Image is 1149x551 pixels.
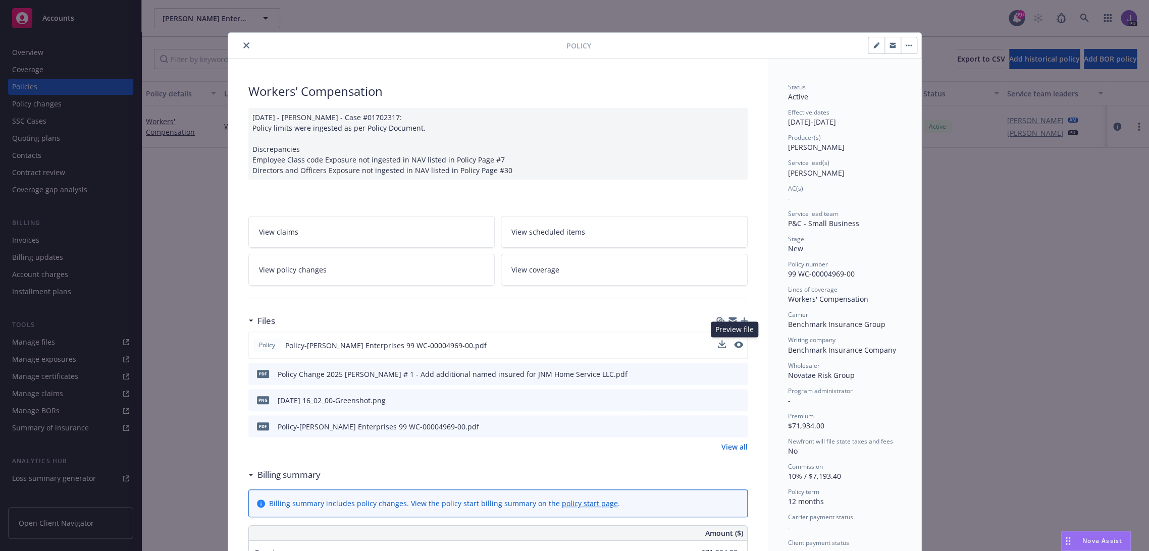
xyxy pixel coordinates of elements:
[735,369,744,379] button: preview file
[248,216,495,248] a: View claims
[788,310,808,319] span: Carrier
[788,108,829,117] span: Effective dates
[788,345,896,355] span: Benchmark Insurance Company
[788,168,845,178] span: [PERSON_NAME]
[257,341,277,350] span: Policy
[257,396,269,404] span: png
[501,254,748,286] a: View coverage
[788,244,803,253] span: New
[248,83,748,100] div: Workers' Compensation
[788,184,803,193] span: AC(s)
[735,395,744,406] button: preview file
[788,370,855,380] span: Novatae Risk Group
[788,142,845,152] span: [PERSON_NAME]
[718,340,726,351] button: download file
[788,412,814,420] span: Premium
[259,227,298,237] span: View claims
[1082,536,1122,545] span: Nova Assist
[248,468,321,481] div: Billing summary
[248,314,275,327] div: Files
[248,108,748,180] div: [DATE] - [PERSON_NAME] - Case #01702317: Policy limits were ingested as per Policy Document. Disc...
[511,264,559,275] span: View coverage
[718,421,726,432] button: download file
[788,513,853,521] span: Carrier payment status
[788,209,839,218] span: Service lead team
[734,340,743,351] button: preview file
[788,108,901,127] div: [DATE] - [DATE]
[248,254,495,286] a: View policy changes
[278,395,386,406] div: [DATE] 16_02_00-Greenshot.png
[788,285,838,294] span: Lines of coverage
[259,264,327,275] span: View policy changes
[1062,531,1074,550] div: Drag to move
[788,522,791,532] span: -
[788,92,808,101] span: Active
[788,446,798,456] span: No
[788,235,804,243] span: Stage
[735,421,744,432] button: preview file
[511,227,585,237] span: View scheduled items
[788,269,855,279] span: 99 WC-00004969-00
[721,442,748,452] a: View all
[788,158,829,167] span: Service lead(s)
[788,193,791,203] span: -
[788,471,841,481] span: 10% / $7,193.40
[788,437,893,446] span: Newfront will file state taxes and fees
[705,528,743,538] span: Amount ($)
[718,340,726,348] button: download file
[257,468,321,481] h3: Billing summary
[788,260,828,268] span: Policy number
[788,487,819,496] span: Policy term
[788,336,835,344] span: Writing company
[718,369,726,379] button: download file
[240,39,252,51] button: close
[1061,531,1131,551] button: Nova Assist
[788,497,824,506] span: 12 months
[788,387,853,395] span: Program administrator
[501,216,748,248] a: View scheduled items
[257,370,269,377] span: pdf
[562,499,618,508] a: policy start page
[711,321,758,337] div: Preview file
[788,361,820,370] span: Wholesaler
[788,294,868,304] span: Workers' Compensation
[788,218,859,228] span: P&C - Small Business
[788,421,824,430] span: $71,934.00
[734,341,743,348] button: preview file
[257,422,269,430] span: pdf
[269,498,620,509] div: Billing summary includes policy changes. View the policy start billing summary on the .
[257,314,275,327] h3: Files
[278,421,479,432] div: Policy-[PERSON_NAME] Enterprises 99 WC-00004969-00.pdf
[278,369,628,379] div: Policy Change 2025 [PERSON_NAME] # 1 - Add additional named insured for JNM Home Service LLC.pdf
[788,83,806,91] span: Status
[788,462,823,471] span: Commission
[788,133,821,142] span: Producer(s)
[285,340,487,351] span: Policy-[PERSON_NAME] Enterprises 99 WC-00004969-00.pdf
[788,396,791,405] span: -
[718,395,726,406] button: download file
[566,40,591,51] span: Policy
[788,538,849,547] span: Client payment status
[788,319,885,329] span: Benchmark Insurance Group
